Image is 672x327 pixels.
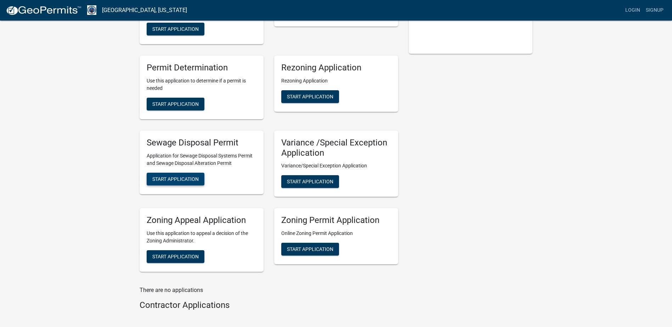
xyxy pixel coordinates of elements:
[281,63,391,73] h5: Rezoning Application
[281,215,391,225] h5: Zoning Permit Application
[152,26,199,31] span: Start Application
[281,175,339,188] button: Start Application
[147,152,256,167] p: Application for Sewage Disposal Systems Permit and Sewage Disposal Alteration Permit
[622,4,643,17] a: Login
[287,93,333,99] span: Start Application
[147,77,256,92] p: Use this application to determine if a permit is needed
[643,4,666,17] a: Signup
[152,176,199,182] span: Start Application
[87,5,96,15] img: Henry County, Iowa
[147,138,256,148] h5: Sewage Disposal Permit
[147,173,204,185] button: Start Application
[281,230,391,237] p: Online Zoning Permit Application
[147,98,204,110] button: Start Application
[140,300,398,310] h4: Contractor Applications
[147,230,256,245] p: Use this application to appeal a decision of the Zoning Administrator.
[287,246,333,252] span: Start Application
[281,243,339,256] button: Start Application
[147,23,204,35] button: Start Application
[147,63,256,73] h5: Permit Determination
[102,4,187,16] a: [GEOGRAPHIC_DATA], [US_STATE]
[281,77,391,85] p: Rezoning Application
[152,101,199,107] span: Start Application
[281,138,391,158] h5: Variance /Special Exception Application
[152,254,199,259] span: Start Application
[147,250,204,263] button: Start Application
[287,179,333,184] span: Start Application
[281,90,339,103] button: Start Application
[140,286,398,294] p: There are no applications
[281,162,391,170] p: Variance/Special Exception Application
[147,215,256,225] h5: Zoning Appeal Application
[140,300,398,313] wm-workflow-list-section: Contractor Applications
